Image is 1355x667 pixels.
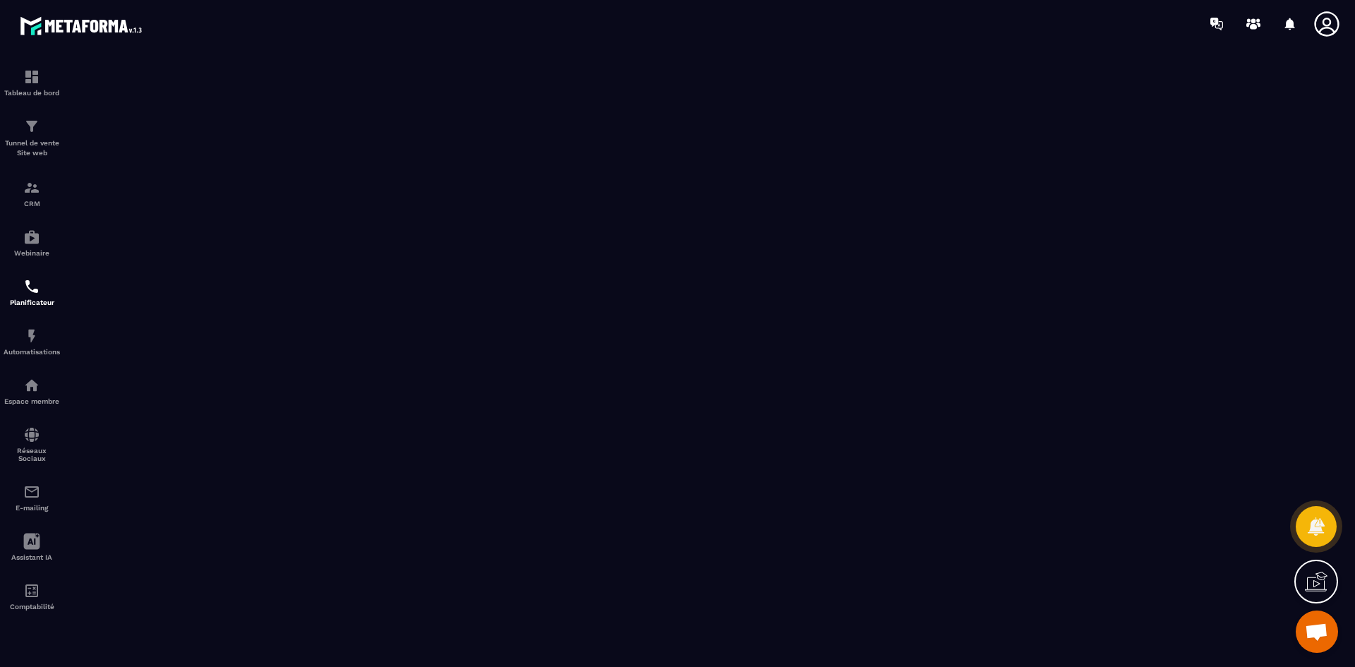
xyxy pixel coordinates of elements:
[23,179,40,196] img: formation
[4,473,60,522] a: emailemailE-mailing
[23,582,40,599] img: accountant
[4,522,60,572] a: Assistant IA
[4,416,60,473] a: social-networksocial-networkRéseaux Sociaux
[4,138,60,158] p: Tunnel de vente Site web
[4,299,60,306] p: Planificateur
[23,278,40,295] img: scheduler
[4,107,60,169] a: formationformationTunnel de vente Site web
[23,426,40,443] img: social-network
[4,553,60,561] p: Assistant IA
[4,268,60,317] a: schedulerschedulerPlanificateur
[4,348,60,356] p: Automatisations
[23,328,40,344] img: automations
[4,249,60,257] p: Webinaire
[23,483,40,500] img: email
[4,89,60,97] p: Tableau de bord
[4,397,60,405] p: Espace membre
[4,169,60,218] a: formationformationCRM
[20,13,147,39] img: logo
[4,317,60,366] a: automationsautomationsAutomatisations
[4,504,60,512] p: E-mailing
[4,447,60,462] p: Réseaux Sociaux
[4,58,60,107] a: formationformationTableau de bord
[23,118,40,135] img: formation
[4,366,60,416] a: automationsautomationsEspace membre
[4,218,60,268] a: automationsautomationsWebinaire
[4,200,60,208] p: CRM
[4,572,60,621] a: accountantaccountantComptabilité
[4,603,60,611] p: Comptabilité
[23,377,40,394] img: automations
[1296,611,1338,653] div: Ouvrir le chat
[23,68,40,85] img: formation
[23,229,40,246] img: automations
